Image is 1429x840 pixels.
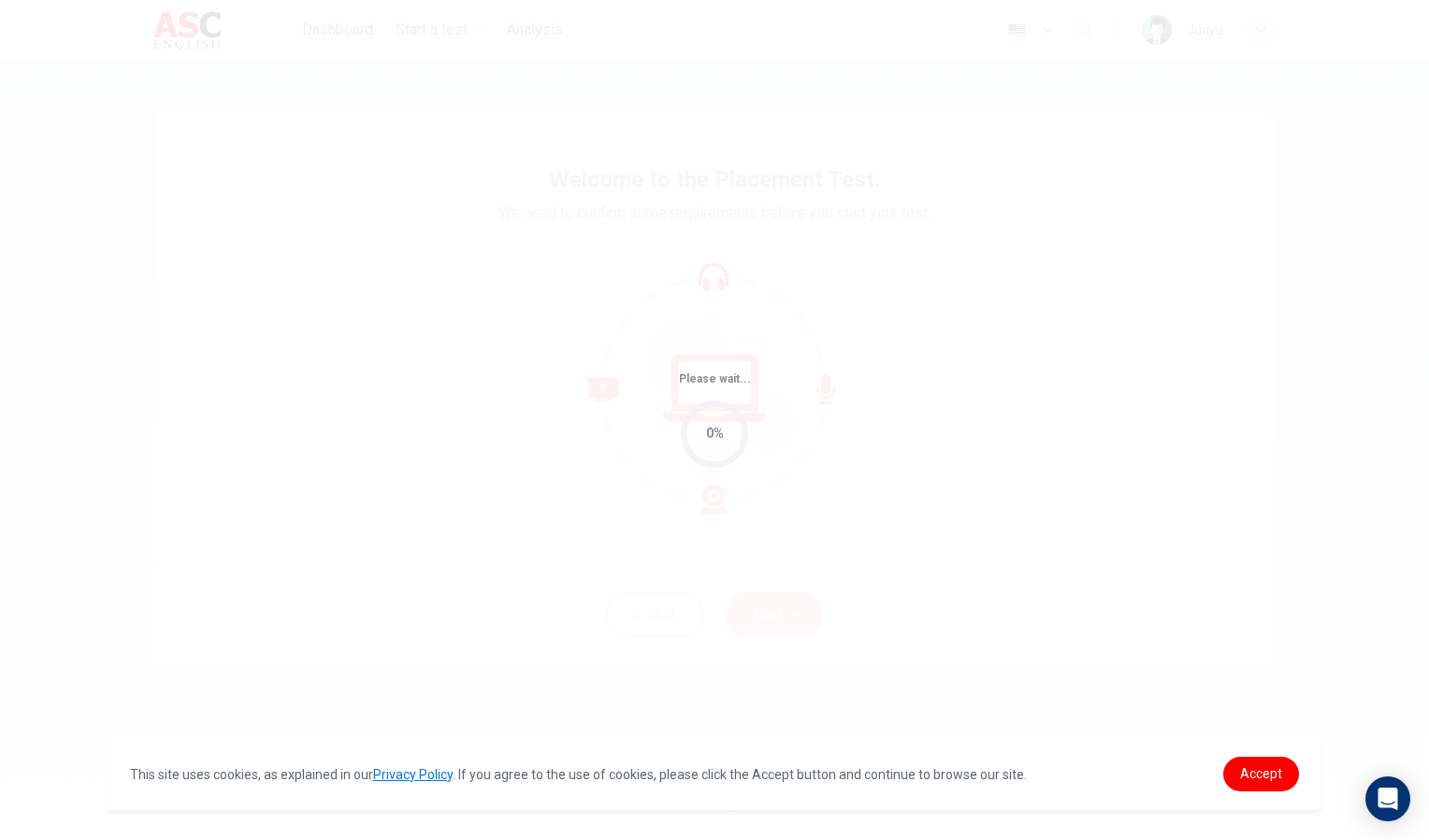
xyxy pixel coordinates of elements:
div: cookieconsent [108,738,1322,810]
span: This site uses cookies, as explained in our . If you agree to the use of cookies, please click th... [130,767,1027,782]
div: 0% [706,423,724,444]
div: Open Intercom Messenger [1365,776,1410,821]
span: Please wait... [679,372,751,385]
a: Privacy Policy [373,767,453,782]
span: Accept [1240,766,1282,781]
a: dismiss cookie message [1223,757,1299,791]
